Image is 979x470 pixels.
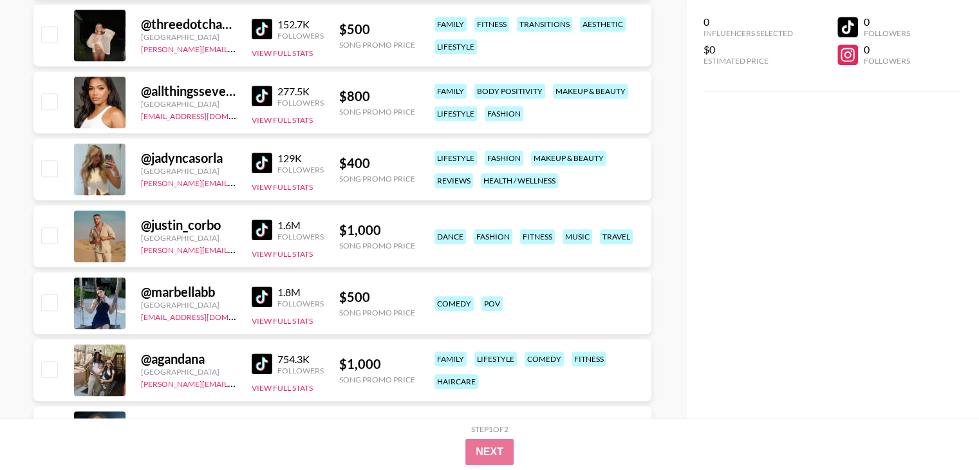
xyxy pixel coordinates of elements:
div: health / wellness [481,173,558,188]
div: fitness [520,229,555,244]
div: Song Promo Price [339,107,415,117]
div: Song Promo Price [339,308,415,317]
div: lifestyle [474,352,517,366]
div: Followers [863,56,909,66]
div: @ agandana [141,351,236,367]
div: family [434,17,467,32]
div: 0 [863,15,909,28]
div: haircare [434,374,478,389]
div: makeup & beauty [531,151,606,165]
div: aesthetic [580,17,626,32]
div: Followers [277,98,324,108]
div: [GEOGRAPHIC_DATA] [141,300,236,310]
button: View Full Stats [252,383,313,393]
div: fashion [474,229,512,244]
div: @ justin_corbo [141,217,236,233]
div: @ jadyncasorla [141,150,236,166]
iframe: Drift Widget Chat Controller [915,406,964,455]
div: @ allthingsseven_ [141,83,236,99]
div: $0 [704,43,793,56]
img: TikTok [252,353,272,374]
div: [GEOGRAPHIC_DATA] [141,233,236,243]
div: 754.3K [277,353,324,366]
a: [PERSON_NAME][EMAIL_ADDRESS][DOMAIN_NAME] [141,243,331,255]
div: [GEOGRAPHIC_DATA] [141,166,236,176]
div: dance [434,229,466,244]
div: lifestyle [434,106,477,121]
div: Song Promo Price [339,40,415,50]
img: TikTok [252,86,272,106]
img: TikTok [252,287,272,307]
div: reviews [434,173,473,188]
div: music [563,229,592,244]
div: 0 [704,15,793,28]
div: lifestyle [434,151,477,165]
div: @ threedotchanell [141,16,236,32]
img: TikTok [252,220,272,240]
a: [EMAIL_ADDRESS][DOMAIN_NAME] [141,109,270,121]
div: Song Promo Price [339,174,415,183]
button: View Full Stats [252,316,313,326]
div: body positivity [474,84,545,99]
div: $ 500 [339,21,415,37]
div: @ marbellabb [141,284,236,300]
div: $ 1,000 [339,356,415,372]
div: Song Promo Price [339,375,415,384]
div: Followers [277,31,324,41]
a: [EMAIL_ADDRESS][DOMAIN_NAME] [141,310,270,322]
div: family [434,84,467,99]
button: View Full Stats [252,182,313,192]
div: fitness [474,17,509,32]
div: Song Promo Price [339,241,415,250]
div: Followers [277,366,324,375]
div: Followers [277,232,324,241]
div: $ 1,000 [339,222,415,238]
div: [GEOGRAPHIC_DATA] [141,99,236,109]
div: lifestyle [434,39,477,54]
div: $ 400 [339,155,415,171]
div: Followers [863,28,909,38]
div: makeup & beauty [553,84,628,99]
button: View Full Stats [252,115,313,125]
div: Estimated Price [704,56,793,66]
div: $ 500 [339,289,415,305]
div: $ 800 [339,88,415,104]
div: 152.7K [277,18,324,31]
div: transitions [517,17,572,32]
div: travel [600,229,633,244]
div: Influencers Selected [704,28,793,38]
button: View Full Stats [252,48,313,58]
a: [PERSON_NAME][EMAIL_ADDRESS][PERSON_NAME][DOMAIN_NAME] [141,176,393,188]
div: fashion [485,106,523,121]
a: [PERSON_NAME][EMAIL_ADDRESS][DOMAIN_NAME] [141,377,331,389]
div: comedy [434,296,474,311]
div: @ notclarabell [141,418,236,434]
img: TikTok [252,19,272,39]
div: [GEOGRAPHIC_DATA] [141,32,236,42]
div: comedy [525,352,564,366]
div: 277.5K [277,85,324,98]
img: TikTok [252,153,272,173]
div: [GEOGRAPHIC_DATA] [141,367,236,377]
div: family [434,352,467,366]
button: View Full Stats [252,249,313,259]
div: 1.8M [277,286,324,299]
div: 1.6M [277,219,324,232]
button: Next [465,439,514,465]
div: 129K [277,152,324,165]
div: 0 [863,43,909,56]
div: Followers [277,165,324,174]
div: fashion [485,151,523,165]
a: [PERSON_NAME][EMAIL_ADDRESS][PERSON_NAME][PERSON_NAME][DOMAIN_NAME] [141,42,454,54]
div: fitness [572,352,606,366]
div: pov [481,296,503,311]
div: Followers [277,299,324,308]
div: Step 1 of 2 [471,424,508,434]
